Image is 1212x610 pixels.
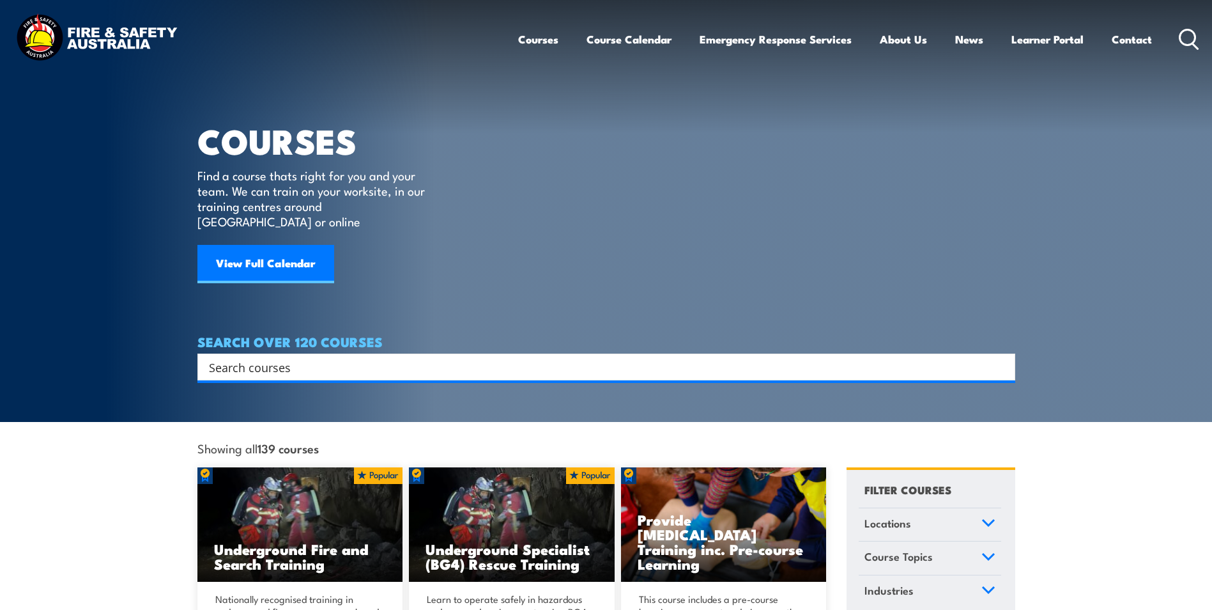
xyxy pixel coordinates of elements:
[880,22,927,56] a: About Us
[197,467,403,583] a: Underground Fire and Search Training
[197,125,443,155] h1: COURSES
[409,467,615,583] a: Underground Specialist (BG4) Rescue Training
[864,515,911,532] span: Locations
[197,245,334,283] a: View Full Calendar
[209,357,987,377] input: Search input
[197,168,431,229] p: Find a course thats right for you and your team. We can train on your worksite, in our training c...
[211,358,990,376] form: Search form
[409,467,615,583] img: Underground mine rescue
[197,467,403,583] img: Underground mine rescue
[257,439,319,457] strong: 139 courses
[859,508,1001,542] a: Locations
[955,22,983,56] a: News
[864,582,914,599] span: Industries
[859,575,1001,609] a: Industries
[993,358,1011,376] button: Search magnifier button
[864,548,933,565] span: Course Topics
[1112,22,1152,56] a: Contact
[518,22,558,56] a: Courses
[638,512,810,571] h3: Provide [MEDICAL_DATA] Training inc. Pre-course Learning
[700,22,852,56] a: Emergency Response Services
[197,334,1015,348] h4: SEARCH OVER 120 COURSES
[864,481,951,498] h4: FILTER COURSES
[1011,22,1084,56] a: Learner Portal
[426,542,598,571] h3: Underground Specialist (BG4) Rescue Training
[621,467,827,583] a: Provide [MEDICAL_DATA] Training inc. Pre-course Learning
[621,467,827,583] img: Low Voltage Rescue and Provide CPR
[197,441,319,455] span: Showing all
[214,542,387,571] h3: Underground Fire and Search Training
[859,542,1001,575] a: Course Topics
[587,22,671,56] a: Course Calendar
